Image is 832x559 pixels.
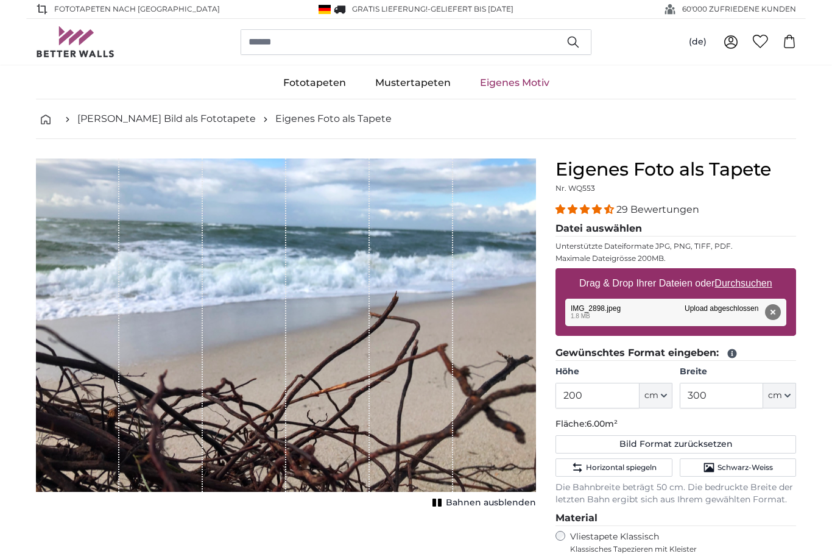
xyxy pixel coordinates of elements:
label: Drag & Drop Ihrer Dateien oder [574,271,777,296]
span: cm [644,390,658,402]
div: 1 of 1 [36,158,536,511]
a: Eigenes Motiv [465,67,564,99]
span: 60'000 ZUFRIEDENE KUNDEN [682,4,796,15]
span: Bahnen ausblenden [446,497,536,509]
img: Deutschland [319,5,331,14]
p: Maximale Dateigrösse 200MB. [555,254,796,263]
legend: Datei auswählen [555,221,796,237]
span: - [428,4,513,13]
button: cm [640,383,672,408]
span: 4.34 stars [555,204,616,215]
button: Horizontal spiegeln [555,458,672,477]
legend: Material [555,511,796,526]
button: cm [763,383,796,408]
p: Die Bahnbreite beträgt 50 cm. Die bedruckte Breite der letzten Bahn ergibt sich aus Ihrem gewählt... [555,482,796,506]
button: Bahnen ausblenden [429,494,536,511]
label: Höhe [555,366,672,378]
p: Fläche: [555,418,796,430]
a: Mustertapeten [361,67,465,99]
label: Vliestapete Klassisch [570,531,786,554]
a: Fototapeten [269,67,361,99]
legend: Gewünschtes Format eingeben: [555,346,796,361]
button: Schwarz-Weiss [680,458,796,477]
h1: Eigenes Foto als Tapete [555,158,796,180]
label: Breite [680,366,796,378]
span: 6.00m² [587,418,618,429]
a: [PERSON_NAME] Bild als Fototapete [77,112,256,126]
span: Geliefert bis [DATE] [431,4,513,13]
button: Bild Format zurücksetzen [555,435,796,454]
span: GRATIS Lieferung! [352,4,428,13]
span: Nr. WQ553 [555,183,595,193]
span: cm [768,390,782,402]
span: Fototapeten nach [GEOGRAPHIC_DATA] [54,4,220,15]
span: Schwarz-Weiss [717,463,773,472]
span: 29 Bewertungen [616,204,699,215]
span: Klassisches Tapezieren mit Kleister [570,544,786,554]
nav: breadcrumbs [36,99,796,139]
u: Durchsuchen [715,278,772,288]
a: Eigenes Foto als Tapete [275,112,392,126]
span: Horizontal spiegeln [586,463,657,472]
img: Betterwalls [36,26,115,57]
button: (de) [679,31,716,53]
p: Unterstützte Dateiformate JPG, PNG, TIFF, PDF. [555,241,796,251]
